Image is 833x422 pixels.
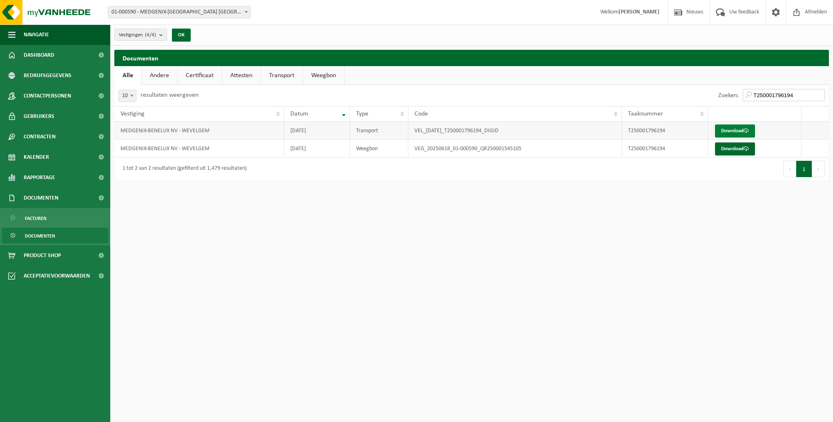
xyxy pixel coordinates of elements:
label: Zoeken: [718,92,739,99]
a: Facturen [2,210,108,226]
span: 10 [119,90,136,102]
span: Rapportage [24,167,55,188]
a: Documenten [2,228,108,243]
span: Documenten [24,188,58,208]
span: 01-000590 - MEDGENIX-BENELUX NV - WEVELGEM [108,7,250,18]
span: Taaknummer [628,111,663,117]
td: Weegbon [350,140,408,158]
td: MEDGENIX-BENELUX NV - WEVELGEM [114,140,284,158]
td: T250001796194 [622,122,708,140]
td: MEDGENIX-BENELUX NV - WEVELGEM [114,122,284,140]
div: 1 tot 2 van 2 resultaten (gefilterd uit 1,479 resultaten) [118,162,247,176]
td: VEL_[DATE]_T250001796194_DIGID [408,122,622,140]
td: VEG_20250618_01-000590_QR250001545105 [408,140,622,158]
a: Certificaat [178,66,222,85]
a: Alle [114,66,141,85]
td: T250001796194 [622,140,708,158]
span: Vestigingen [119,29,156,41]
a: Transport [261,66,303,85]
span: Kalender [24,147,49,167]
span: Contactpersonen [24,86,71,106]
span: 01-000590 - MEDGENIX-BENELUX NV - WEVELGEM [108,6,251,18]
span: Vestiging [120,111,145,117]
button: OK [172,29,191,42]
span: Datum [290,111,308,117]
strong: [PERSON_NAME] [619,9,659,15]
count: (4/4) [145,32,156,38]
button: Previous [783,161,796,177]
span: Bedrijfsgegevens [24,65,71,86]
a: Attesten [222,66,261,85]
td: [DATE] [284,140,350,158]
span: Contracten [24,127,56,147]
h2: Documenten [114,50,829,66]
span: Facturen [25,211,47,226]
button: Vestigingen(4/4) [114,29,167,41]
span: Type [356,111,368,117]
a: Andere [142,66,177,85]
a: Download [715,124,755,138]
span: Dashboard [24,45,54,65]
span: Product Shop [24,245,61,266]
a: Download [715,142,755,155]
span: Code [414,111,428,117]
span: Navigatie [24,24,49,45]
label: resultaten weergeven [140,92,198,98]
a: Weegbon [303,66,344,85]
button: Next [812,161,825,177]
button: 1 [796,161,812,177]
span: 10 [118,90,136,102]
span: Acceptatievoorwaarden [24,266,90,286]
td: Transport [350,122,408,140]
span: Documenten [25,228,55,244]
span: Gebruikers [24,106,54,127]
td: [DATE] [284,122,350,140]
